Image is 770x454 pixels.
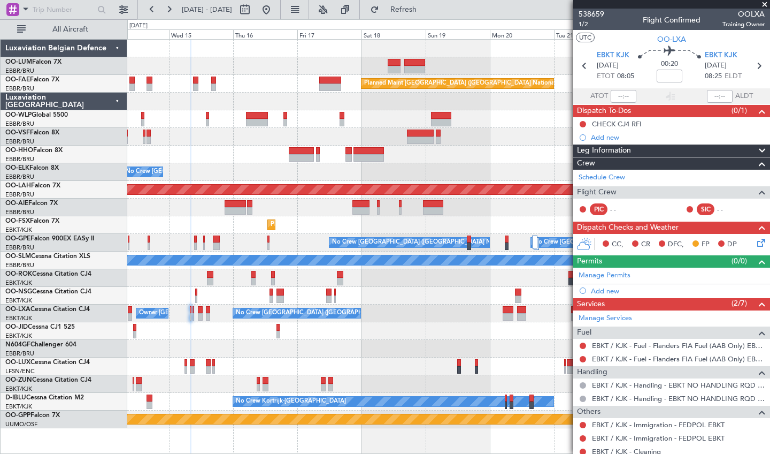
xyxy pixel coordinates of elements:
span: Handling [577,366,607,379]
div: Mon 20 [490,29,554,39]
div: Add new [591,286,765,296]
div: No Crew [GEOGRAPHIC_DATA] ([GEOGRAPHIC_DATA] National) [332,234,511,251]
span: Fuel [577,327,591,339]
a: OO-GPEFalcon 900EX EASy II [5,236,94,242]
span: OO-LUM [5,59,32,65]
span: OO-LXA [657,34,686,45]
span: 538659 [579,9,604,20]
span: Leg Information [577,145,631,157]
span: 08:25 [705,71,722,82]
a: OO-FAEFalcon 7X [5,77,59,83]
a: OO-GPPFalcon 7X [5,412,60,419]
span: DFC, [668,239,684,250]
span: Dispatch To-Dos [577,105,631,117]
span: OO-ROK [5,271,32,277]
div: Thu 16 [233,29,297,39]
span: 00:20 [661,59,678,70]
span: [DATE] - [DATE] [182,5,232,14]
a: Manage Permits [579,270,630,281]
span: N604GF [5,342,30,348]
a: LFSN/ENC [5,367,35,375]
span: DP [727,239,737,250]
span: OO-GPE [5,236,30,242]
span: FP [702,239,710,250]
div: PIC [590,203,607,215]
a: OO-ZUNCessna Citation CJ4 [5,377,91,383]
div: Sun 19 [426,29,490,39]
span: Flight Crew [577,186,617,199]
span: ETOT [597,71,614,82]
span: Permits [577,255,602,268]
a: EBBR/BRU [5,208,34,216]
input: --:-- [611,90,636,103]
span: Dispatch Checks and Weather [577,222,679,234]
a: EBBR/BRU [5,261,34,269]
a: OO-HHOFalcon 8X [5,147,63,154]
span: EBKT KJK [597,50,629,61]
a: N604GFChallenger 604 [5,342,76,348]
span: (0/1) [731,105,747,116]
a: EBBR/BRU [5,155,34,163]
span: ATOT [590,91,608,102]
div: CHECK CJ4 RFI [592,119,642,128]
div: Fri 17 [297,29,361,39]
button: UTC [576,33,595,42]
button: All Aircraft [12,21,116,38]
a: EBKT/KJK [5,297,32,305]
span: CC, [612,239,623,250]
a: OO-AIEFalcon 7X [5,200,58,207]
a: EBKT/KJK [5,332,32,340]
a: EBKT/KJK [5,314,32,322]
div: - - [610,205,634,214]
a: OO-LAHFalcon 7X [5,183,60,189]
span: OO-JID [5,324,28,330]
div: Planned Maint Kortrijk-[GEOGRAPHIC_DATA] [271,217,395,233]
span: OO-VSF [5,130,30,136]
a: EBKT / KJK - Fuel - Flanders FIA Fuel (AAB Only) EBKT / KJK [592,341,765,350]
div: Wed 15 [169,29,233,39]
a: EBBR/BRU [5,85,34,93]
div: - - [717,205,741,214]
a: EBKT/KJK [5,226,32,234]
a: EBBR/BRU [5,67,34,75]
span: Crew [577,157,595,170]
a: OO-LUXCessna Citation CJ4 [5,359,90,366]
div: No Crew [GEOGRAPHIC_DATA] ([GEOGRAPHIC_DATA] National) [236,305,415,321]
a: EBBR/BRU [5,244,34,252]
a: OO-FSXFalcon 7X [5,218,59,224]
span: OO-FSX [5,218,30,224]
span: 1/2 [579,20,604,29]
input: Trip Number [33,2,94,18]
span: EBKT KJK [705,50,737,61]
a: OO-JIDCessna CJ1 525 [5,324,75,330]
span: CR [641,239,650,250]
a: EBKT / KJK - Fuel - Flanders FIA Fuel (AAB Only) EBKT / KJK [592,354,765,364]
span: ALDT [735,91,753,102]
a: EBBR/BRU [5,120,34,128]
div: Sat 18 [361,29,426,39]
a: EBKT / KJK - Handling - EBKT NO HANDLING RQD FOR CJ [592,381,765,390]
a: EBBR/BRU [5,350,34,358]
span: OO-LXA [5,306,30,313]
span: D-IBLU [5,395,26,401]
a: OO-VSFFalcon 8X [5,130,59,136]
a: EBKT/KJK [5,385,32,393]
a: EBKT / KJK - Immigration - FEDPOL EBKT [592,420,725,429]
a: EBBR/BRU [5,138,34,146]
span: OO-SLM [5,253,31,260]
span: OOLXA [722,9,765,20]
a: EBKT / KJK - Handling - EBKT NO HANDLING RQD FOR CJ [592,394,765,403]
span: (2/7) [731,298,747,309]
a: OO-ELKFalcon 8X [5,165,59,171]
span: [DATE] [597,60,619,71]
span: OO-ELK [5,165,29,171]
a: Schedule Crew [579,172,625,183]
a: OO-LXACessna Citation CJ4 [5,306,90,313]
span: Others [577,406,600,418]
a: OO-WLPGlobal 5500 [5,112,68,118]
span: OO-AIE [5,200,28,207]
a: EBKT/KJK [5,403,32,411]
a: EBKT / KJK - Immigration - FEDPOL EBKT [592,434,725,443]
span: OO-LUX [5,359,30,366]
div: Tue 14 [104,29,168,39]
